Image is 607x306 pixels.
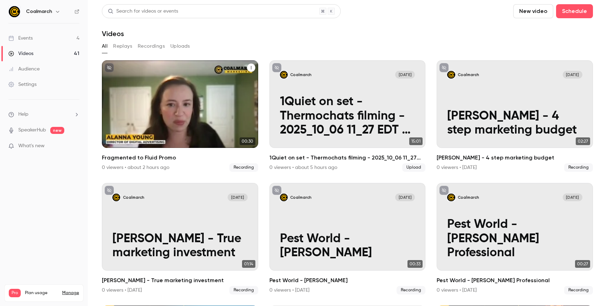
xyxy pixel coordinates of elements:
span: Recording [564,286,593,294]
span: 02:27 [576,137,590,145]
button: New video [513,4,553,18]
p: 1Quiet on set - Thermochats filming - 2025_10_06 11_27 EDT - Recording [280,95,415,137]
p: Coalmarch [458,72,479,77]
li: Jeff - 4 step marketing budget [437,60,593,172]
p: [PERSON_NAME] - True marketing investment [112,232,248,260]
div: 0 viewers • about 2 hours ago [102,164,169,171]
a: Pest World - Jeff Professional Coalmarch[DATE]Pest World - [PERSON_NAME] Professional00:27Pest Wo... [437,183,593,294]
h6: Coalmarch [26,8,52,15]
button: unpublished [272,186,281,195]
button: unpublished [272,63,281,72]
p: Coalmarch [458,195,479,200]
h2: Fragmented to Fluid Promo [102,154,258,162]
a: Jeff - True marketing investmentCoalmarch[DATE][PERSON_NAME] - True marketing investment01:14[PER... [102,183,258,294]
img: 1Quiet on set - Thermochats filming - 2025_10_06 11_27 EDT - Recording [280,71,288,79]
span: 15:01 [409,137,423,145]
li: Jeff - True marketing investment [102,183,258,294]
div: 0 viewers • about 5 hours ago [269,164,337,171]
button: unpublished [105,63,114,72]
p: Coalmarch [123,195,144,200]
section: Videos [102,4,593,302]
button: Uploads [170,41,190,52]
span: Plan usage [25,290,58,296]
li: Pest World - Jeff Fun [269,183,426,294]
p: Coalmarch [290,72,312,77]
button: Replays [113,41,132,52]
li: 1Quiet on set - Thermochats filming - 2025_10_06 11_27 EDT - Recording [269,60,426,172]
span: [DATE] [563,71,582,79]
button: unpublished [439,186,449,195]
img: Jeff - True marketing investment [112,193,120,201]
h1: Videos [102,29,124,38]
h2: Pest World - [PERSON_NAME] Professional [437,276,593,285]
div: Audience [8,66,40,73]
a: Pest World - Jeff FunCoalmarch[DATE]Pest World - [PERSON_NAME]00:33Pest World - [PERSON_NAME]0 vi... [269,183,426,294]
a: 1Quiet on set - Thermochats filming - 2025_10_06 11_27 EDT - RecordingCoalmarch[DATE]1Quiet on se... [269,60,426,172]
li: Fragmented to Fluid Promo [102,60,258,172]
span: Recording [229,286,258,294]
span: Recording [397,286,425,294]
span: Upload [402,163,425,172]
span: Pro [9,289,21,297]
a: Jeff - 4 step marketing budgetCoalmarch[DATE][PERSON_NAME] - 4 step marketing budget02:27[PERSON_... [437,60,593,172]
h2: [PERSON_NAME] - True marketing investment [102,276,258,285]
h2: Pest World - [PERSON_NAME] [269,276,426,285]
button: All [102,41,107,52]
div: Events [8,35,33,42]
span: 00:30 [240,137,255,145]
button: unpublished [439,63,449,72]
li: help-dropdown-opener [8,111,79,118]
p: [PERSON_NAME] - 4 step marketing budget [447,109,582,138]
img: Pest World - Jeff Professional [447,193,455,201]
div: Search for videos or events [108,8,178,15]
span: 00:33 [407,260,423,268]
div: 0 viewers • [DATE] [437,287,477,294]
div: 0 viewers • [DATE] [269,287,309,294]
div: 0 viewers • [DATE] [437,164,477,171]
h2: 1Quiet on set - Thermochats filming - 2025_10_06 11_27 EDT - Recording [269,154,426,162]
span: 00:27 [575,260,590,268]
span: [DATE] [395,71,415,79]
button: Schedule [556,4,593,18]
span: Recording [229,163,258,172]
div: Videos [8,50,33,57]
h2: [PERSON_NAME] - 4 step marketing budget [437,154,593,162]
img: Coalmarch [9,6,20,17]
a: Manage [62,290,79,296]
div: Settings [8,81,37,88]
button: Recordings [138,41,165,52]
span: new [50,127,64,134]
a: 00:30Fragmented to Fluid Promo0 viewers • about 2 hours agoRecording [102,60,258,172]
span: Recording [564,163,593,172]
a: SpeakerHub [18,127,46,134]
div: 0 viewers • [DATE] [102,287,142,294]
span: [DATE] [563,193,582,201]
p: Pest World - [PERSON_NAME] [280,232,415,260]
li: Pest World - Jeff Professional [437,183,593,294]
img: Pest World - Jeff Fun [280,193,288,201]
p: Coalmarch [290,195,312,200]
span: What's new [18,142,45,150]
span: [DATE] [395,193,415,201]
span: Help [18,111,28,118]
p: Pest World - [PERSON_NAME] Professional [447,218,582,260]
button: unpublished [105,186,114,195]
span: [DATE] [228,193,247,201]
span: 01:14 [242,260,255,268]
img: Jeff - 4 step marketing budget [447,71,455,79]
